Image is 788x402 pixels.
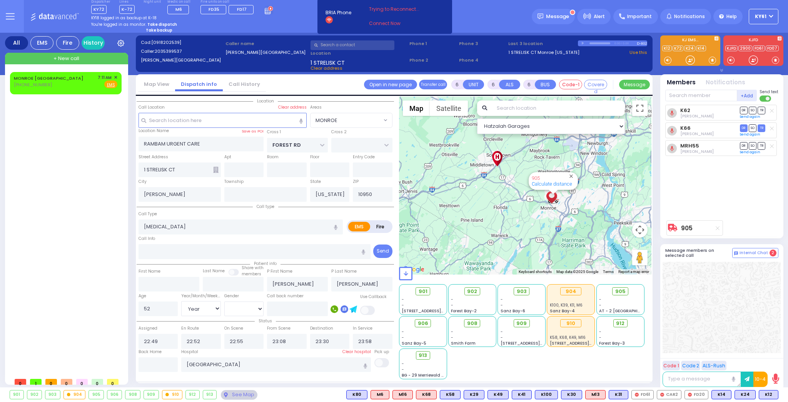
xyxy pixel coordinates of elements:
[409,57,456,64] span: Phone 2
[512,390,532,399] div: BLS
[740,250,768,256] span: Internal Chat
[753,45,765,51] a: FD61
[253,204,278,209] span: Call type
[224,154,231,160] label: Apt
[144,390,159,399] div: 909
[585,390,606,399] div: M13
[139,325,157,332] label: Assigned
[353,154,375,160] label: Entry Code
[402,361,404,367] span: -
[508,40,578,47] label: Last 3 location
[14,82,52,88] span: [PHONE_NUMBER]
[680,113,714,119] span: Yoel Friedrich
[418,320,428,327] span: 906
[451,296,453,302] span: -
[371,390,389,399] div: M6
[737,90,757,101] button: +Add
[766,45,779,51] a: FD07
[416,390,437,399] div: K68
[753,372,768,387] button: 10-4
[139,293,146,299] label: Age
[181,325,199,332] label: En Route
[758,107,765,114] span: TR
[61,379,72,385] span: 0
[599,308,656,314] span: AT - 2 [GEOGRAPHIC_DATA]
[680,131,714,137] span: Avrumi Warfman
[696,45,706,51] a: K14
[181,357,371,372] input: Search hospital
[548,194,559,204] div: 905
[125,390,140,399] div: 908
[331,268,357,275] label: P Last Name
[512,390,532,399] div: K41
[760,95,772,102] label: Turn off text
[451,308,477,314] span: Forest Bay-2
[139,154,168,160] label: Street Address
[30,379,42,385] span: 1
[107,379,119,385] span: 0
[139,268,160,275] label: First Name
[348,222,371,231] label: EMS
[175,80,223,88] a: Dispatch info
[501,329,503,335] span: -
[561,390,582,399] div: BLS
[619,80,650,89] button: Message
[141,39,223,46] label: Cad:
[155,48,182,54] span: 2035399537
[632,250,648,265] button: Drag Pegman onto the map to open Street View
[560,319,581,328] div: 910
[151,39,181,45] span: [0918202539]
[615,288,626,295] span: 905
[5,36,28,50] div: All
[402,372,445,378] span: BG - 29 Merriewold S.
[464,390,484,399] div: K29
[91,15,157,21] span: KY18 logged in as backup at K-18
[740,150,760,154] a: Send again
[758,124,765,132] span: TR
[119,5,135,14] span: K-72
[14,75,83,81] a: MONROE [GEOGRAPHIC_DATA]
[584,80,607,89] button: Covered
[311,65,342,71] span: Clear address
[430,100,468,116] button: Show satellite imagery
[213,167,219,173] span: Other building occupants
[559,80,582,89] button: Code-1
[402,308,474,314] span: [STREET_ADDRESS][PERSON_NAME]
[237,6,247,12] span: FD17
[740,142,748,149] span: DR
[632,222,648,238] button: Map camera controls
[467,320,477,327] span: 908
[310,154,319,160] label: Floor
[665,248,732,258] h5: Message members on selected call
[392,390,413,399] div: M16
[532,181,572,187] a: Calculate distance
[76,379,88,385] span: 0
[499,80,520,89] button: ALS
[657,390,681,399] div: CAR2
[203,268,225,274] label: Last Name
[253,98,278,104] span: Location
[310,104,322,111] label: Areas
[181,293,221,299] div: Year/Month/Week/Day
[663,361,680,370] button: Code 1
[681,225,693,231] a: 905
[673,45,683,51] a: K72
[684,390,708,399] div: FD20
[749,107,756,114] span: SO
[353,325,372,332] label: In Service
[10,390,23,399] div: 901
[759,390,778,399] div: BLS
[701,361,726,370] button: ALS-Rush
[599,302,601,308] span: -
[459,57,506,64] span: Phone 4
[550,340,623,346] span: [STREET_ADDRESS][PERSON_NAME]
[749,124,756,132] span: SO
[532,175,540,181] a: 905
[501,296,503,302] span: -
[749,9,778,24] button: KY61
[373,245,392,258] button: Send
[550,335,586,340] span: K58, K68, K49, M16
[369,6,430,13] span: Trying to Reconnect...
[660,38,720,44] label: KJ EMS...
[92,379,103,385] span: 0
